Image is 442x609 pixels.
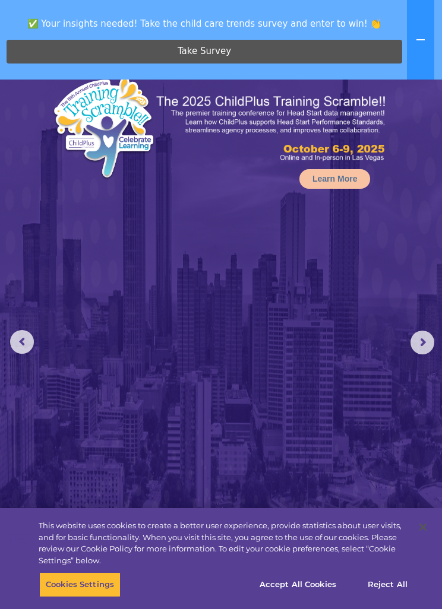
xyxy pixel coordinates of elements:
[7,40,402,64] a: Take Survey
[190,118,241,126] span: Phone number
[299,169,370,189] a: Learn More
[410,514,436,540] button: Close
[39,572,121,597] button: Cookies Settings
[39,520,411,566] div: This website uses cookies to create a better user experience, provide statistics about user visit...
[190,69,226,78] span: Last name
[253,572,343,597] button: Accept All Cookies
[351,572,425,597] button: Reject All
[5,12,405,35] span: ✅ Your insights needed! Take the child care trends survey and enter to win! 👏
[178,41,231,62] span: Take Survey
